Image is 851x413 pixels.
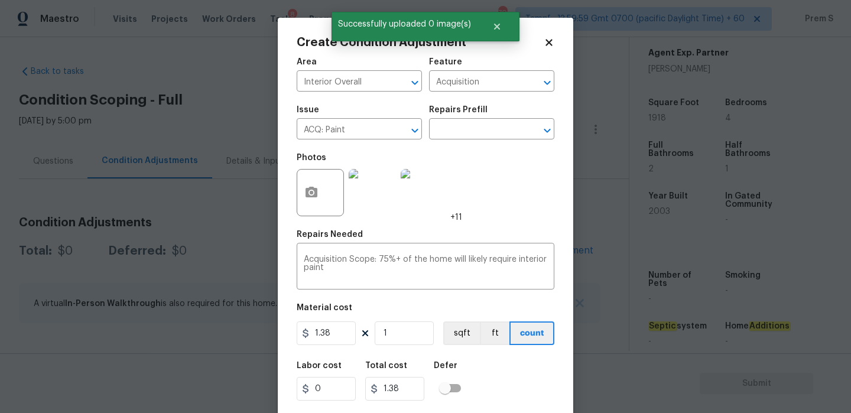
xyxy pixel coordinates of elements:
[297,37,544,48] h2: Create Condition Adjustment
[297,58,317,66] h5: Area
[478,15,517,38] button: Close
[509,321,554,345] button: count
[434,362,457,370] h5: Defer
[332,12,478,37] span: Successfully uploaded 0 image(s)
[297,362,342,370] h5: Labor cost
[443,321,480,345] button: sqft
[365,362,407,370] h5: Total cost
[429,58,462,66] h5: Feature
[407,74,423,91] button: Open
[539,74,556,91] button: Open
[480,321,509,345] button: ft
[297,106,319,114] h5: Issue
[429,106,488,114] h5: Repairs Prefill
